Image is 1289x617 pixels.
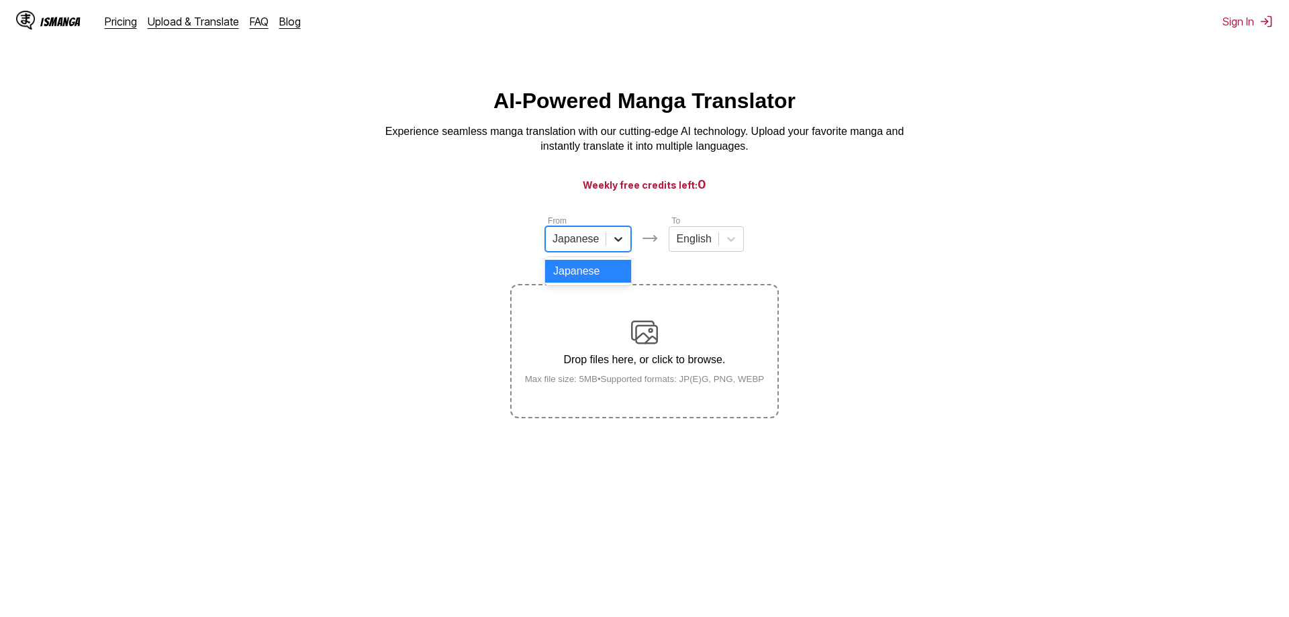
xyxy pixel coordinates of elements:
[642,230,658,246] img: Languages icon
[16,11,105,32] a: IsManga LogoIsManga
[32,176,1257,193] h3: Weekly free credits left:
[514,354,775,366] p: Drop files here, or click to browse.
[376,124,913,154] p: Experience seamless manga translation with our cutting-edge AI technology. Upload your favorite m...
[1223,15,1273,28] button: Sign In
[545,260,631,283] div: Japanese
[548,216,567,226] label: From
[698,177,706,191] span: 0
[16,11,35,30] img: IsManga Logo
[148,15,239,28] a: Upload & Translate
[1259,15,1273,28] img: Sign out
[279,15,301,28] a: Blog
[493,89,796,113] h1: AI-Powered Manga Translator
[250,15,269,28] a: FAQ
[514,374,775,384] small: Max file size: 5MB • Supported formats: JP(E)G, PNG, WEBP
[40,15,81,28] div: IsManga
[671,216,680,226] label: To
[105,15,137,28] a: Pricing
